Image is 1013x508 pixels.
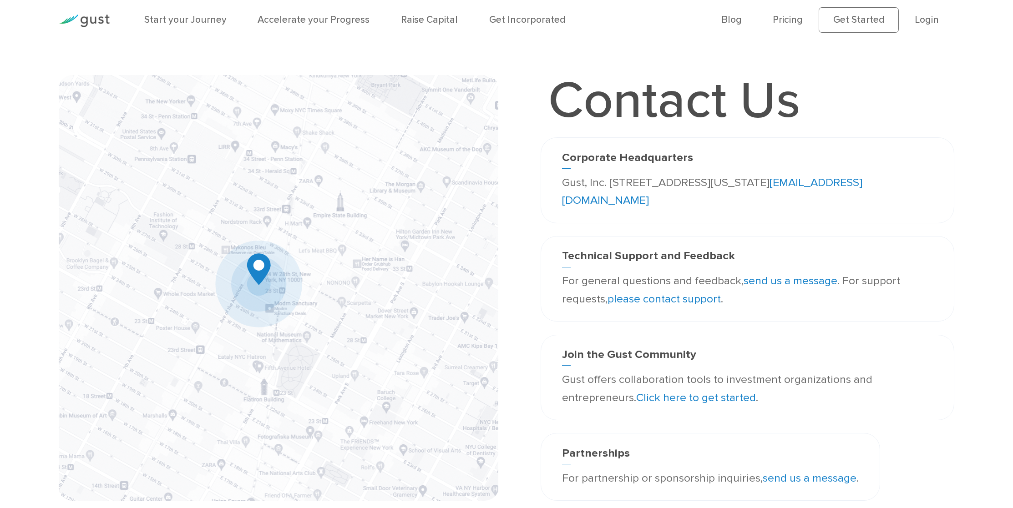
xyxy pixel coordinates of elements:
a: Accelerate your Progress [258,14,370,25]
h1: Contact Us [541,75,809,127]
a: Raise Capital [401,14,458,25]
img: Map [59,75,498,501]
a: Click here to get started [636,391,756,404]
h3: Corporate Headquarters [562,151,933,169]
a: send us a message [744,274,837,287]
a: Login [915,14,939,25]
img: Gust Logo [59,15,110,27]
a: Blog [721,14,742,25]
p: Gust offers collaboration tools to investment organizations and entrepreneurs. . [562,371,933,407]
a: send us a message [763,471,856,485]
p: Gust, Inc. [STREET_ADDRESS][US_STATE] [562,174,933,210]
p: For general questions and feedback, . For support requests, . [562,272,933,308]
a: Pricing [773,14,803,25]
a: please contact support [608,292,721,306]
h3: Technical Support and Feedback [562,249,933,267]
h3: Partnerships [562,447,859,464]
a: Get Incorporated [489,14,566,25]
h3: Join the Gust Community [562,348,933,366]
a: Get Started [819,7,899,33]
p: For partnership or sponsorship inquiries, . [562,469,859,488]
a: Start your Journey [144,14,227,25]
